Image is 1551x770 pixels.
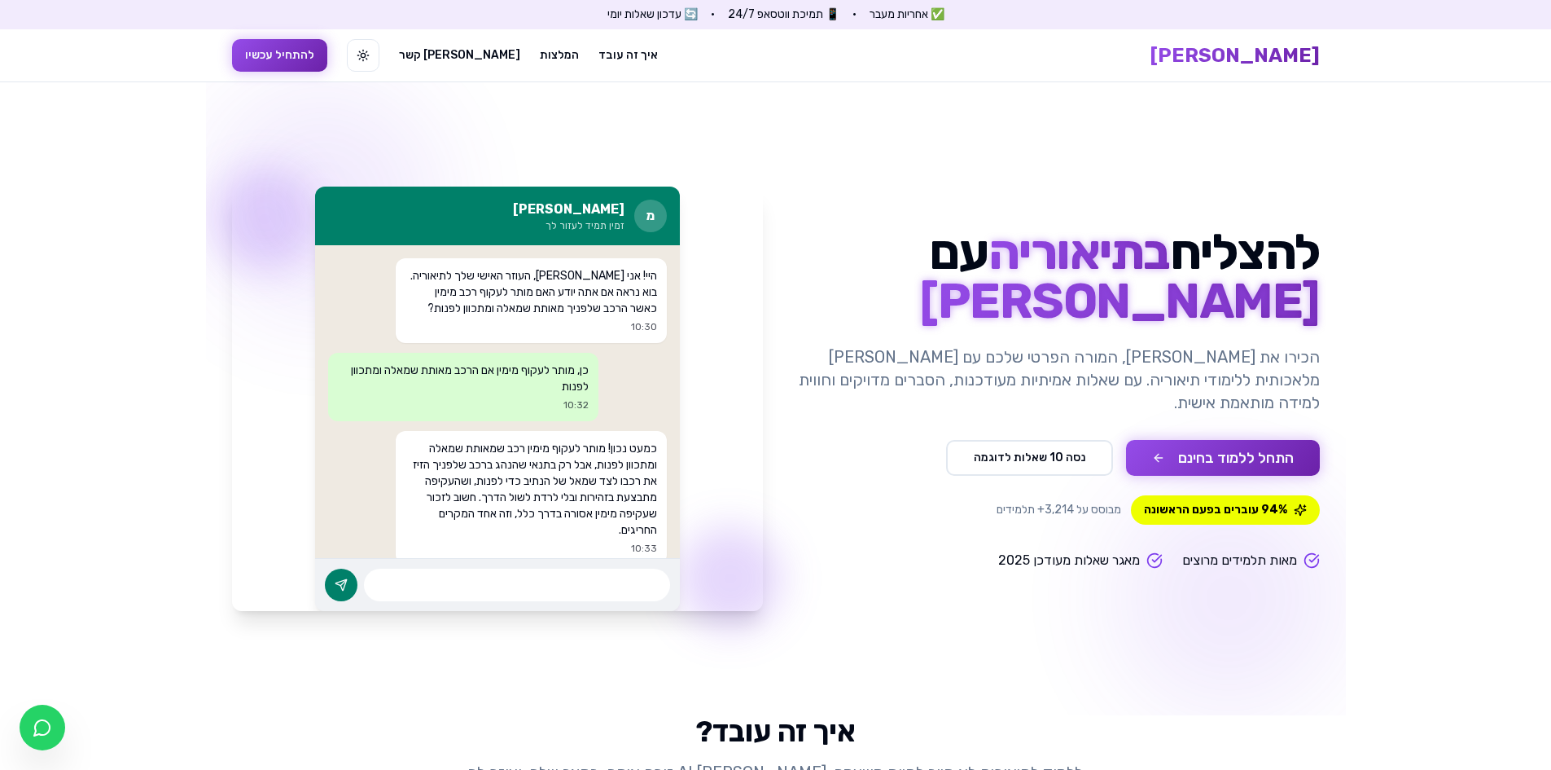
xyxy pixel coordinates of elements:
[789,345,1320,414] p: הכירו את [PERSON_NAME], המורה הפרטי שלכם עם [PERSON_NAME] מלאכותית ללימודי תיאוריה. עם שאלות אמית...
[634,200,667,232] div: מ
[598,47,658,64] a: איך זה עובד
[232,39,327,72] button: להתחיל עכשיו
[338,363,589,395] p: כן, מותר לעקוף מימין אם הרכב מאותת שמאלה ומתכוון לפנות
[338,398,589,411] p: 10:32
[405,542,657,555] p: 10:33
[852,7,857,23] span: •
[540,47,579,64] a: המלצות
[988,223,1170,281] span: בתיאוריה
[946,440,1113,476] button: נסה 10 שאלות לדוגמה
[513,200,624,219] h3: [PERSON_NAME]
[789,228,1320,326] h1: להצליח עם
[728,7,839,23] span: 📱 תמיכת ווטסאפ 24/7
[1150,42,1320,68] a: [PERSON_NAME]
[870,7,944,23] span: ✅ אחריות מעבר
[1126,440,1320,476] button: התחל ללמוד בחינם
[1131,495,1320,525] span: 94% עוברים בפעם הראשונה
[405,320,657,333] p: 10:30
[20,705,65,750] a: צ'אט בוואטסאפ
[405,441,657,539] p: כמעט נכון! מותר לעקוף מימין רכב שמאותת שמאלה ומתכוון לפנות, אבל רק בתנאי שהנהג ברכב שלפניך הזיז א...
[997,502,1121,518] span: מבוסס על 3,214+ תלמידים
[1182,551,1297,570] span: מאות תלמידים מרוצים
[399,47,520,64] a: [PERSON_NAME] קשר
[405,268,657,317] p: היי! אני [PERSON_NAME], העוזר האישי שלך לתיאוריה. בוא נראה אם אתה יודע האם מותר לעקוף רכב מימין כ...
[607,7,698,23] span: 🔄 עדכון שאלות יומי
[998,551,1140,570] span: מאגר שאלות מעודכן 2025
[513,219,624,232] p: זמין תמיד לעזור לך
[232,715,1320,748] h2: איך זה עובד?
[711,7,715,23] span: •
[919,272,1320,330] span: [PERSON_NAME]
